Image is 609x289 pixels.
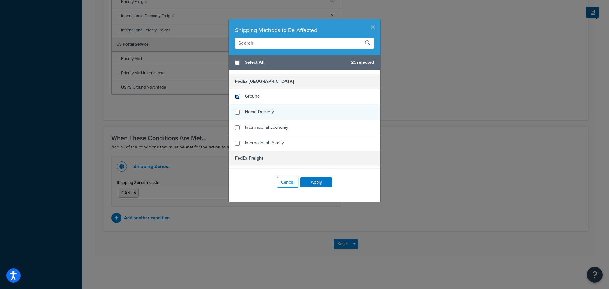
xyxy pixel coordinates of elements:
[245,93,260,100] span: Ground
[229,74,380,89] h5: FedEx [GEOGRAPHIC_DATA]
[245,58,346,67] span: Select All
[229,55,380,70] div: 25 selected
[300,177,332,187] button: Apply
[245,108,274,115] span: Home Delivery
[235,26,374,35] div: Shipping Methods to Be Affected
[277,177,298,188] button: Cancel
[245,124,288,131] span: International Economy
[229,151,380,166] h5: FedEx Freight
[235,38,374,49] input: Search
[245,140,284,146] span: International Priority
